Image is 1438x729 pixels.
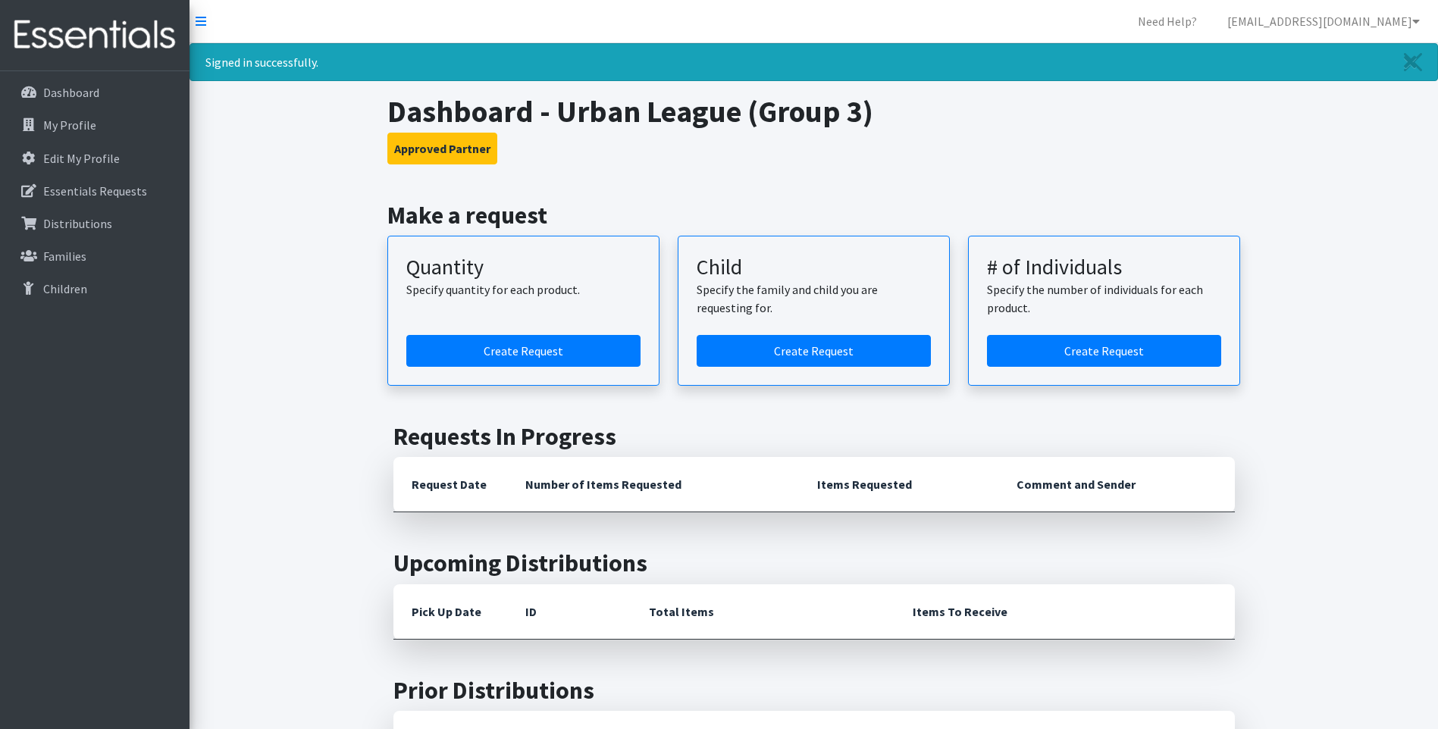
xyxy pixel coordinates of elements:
p: Distributions [43,216,112,231]
a: Dashboard [6,77,183,108]
th: ID [507,584,631,640]
img: HumanEssentials [6,10,183,61]
a: Create a request for a child or family [697,335,931,367]
p: Specify the family and child you are requesting for. [697,280,931,317]
a: Edit My Profile [6,143,183,174]
h3: Child [697,255,931,280]
p: Specify the number of individuals for each product. [987,280,1221,317]
h3: # of Individuals [987,255,1221,280]
h2: Requests In Progress [393,422,1235,451]
a: My Profile [6,110,183,140]
a: Distributions [6,208,183,239]
th: Pick Up Date [393,584,507,640]
a: Essentials Requests [6,176,183,206]
th: Items To Receive [894,584,1235,640]
a: Create a request by quantity [406,335,641,367]
p: Families [43,249,86,264]
h2: Prior Distributions [393,676,1235,705]
a: Children [6,274,183,304]
th: Comment and Sender [998,457,1234,512]
h2: Upcoming Distributions [393,549,1235,577]
h2: Make a request [387,201,1240,230]
th: Total Items [631,584,894,640]
p: Essentials Requests [43,183,147,199]
a: Create a request by number of individuals [987,335,1221,367]
button: Approved Partner [387,133,497,164]
p: Dashboard [43,85,99,100]
div: Signed in successfully. [190,43,1438,81]
a: [EMAIL_ADDRESS][DOMAIN_NAME] [1215,6,1432,36]
a: Families [6,241,183,271]
h1: Dashboard - Urban League (Group 3) [387,93,1240,130]
p: Children [43,281,87,296]
a: Need Help? [1126,6,1209,36]
p: Specify quantity for each product. [406,280,641,299]
h3: Quantity [406,255,641,280]
th: Number of Items Requested [507,457,800,512]
p: My Profile [43,117,96,133]
a: Close [1389,44,1437,80]
th: Items Requested [799,457,998,512]
p: Edit My Profile [43,151,120,166]
th: Request Date [393,457,507,512]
